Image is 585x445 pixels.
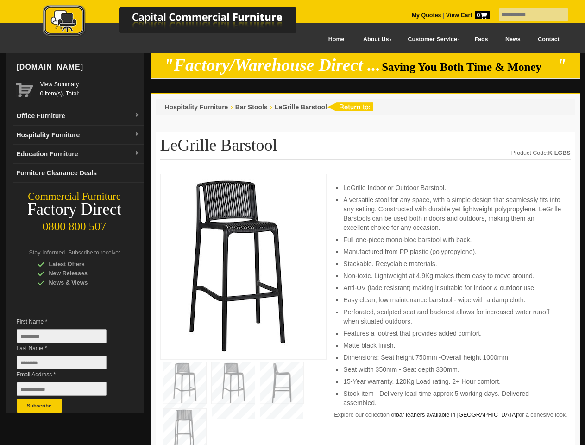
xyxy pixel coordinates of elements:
[40,80,140,89] a: View Summary
[17,356,107,369] input: Last Name *
[165,179,304,352] img: LeGrille Barstool
[475,11,490,19] span: 0
[343,295,561,305] li: Easy clean, low maintenance barstool - wipe with a damp cloth.
[17,317,120,326] span: First Name *
[17,5,341,41] a: Capital Commercial Furniture Logo
[17,5,341,38] img: Capital Commercial Furniture Logo
[557,56,566,75] em: "
[446,12,490,19] strong: View Cart
[6,203,144,216] div: Factory Direct
[343,283,561,292] li: Anti-UV (fade resistant) making it suitable for indoor & outdoor use.
[40,80,140,97] span: 0 item(s), Total:
[343,259,561,268] li: Stackable. Recyclable materials.
[13,107,144,126] a: Office Furnituredropdown
[343,183,561,192] li: LeGrille Indoor or Outdoor Barstool.
[412,12,441,19] a: My Quotes
[29,249,65,256] span: Stay Informed
[160,136,571,160] h1: LeGrille Barstool
[511,148,571,158] div: Product Code:
[353,29,397,50] a: About Us
[17,382,107,396] input: Email Address *
[275,103,327,111] a: LeGrille Barstool
[17,399,62,413] button: Subscribe
[548,150,571,156] strong: K-LGBS
[134,151,140,156] img: dropdown
[13,145,144,164] a: Education Furnituredropdown
[466,29,497,50] a: Faqs
[343,377,561,386] li: 15-Year warranty. 120Kg Load rating. 2+ Hour comfort.
[17,343,120,353] span: Last Name *
[343,341,561,350] li: Matte black finish.
[343,353,561,362] li: Dimensions: Seat height 750mm -Overall height 1000mm
[235,103,268,111] a: Bar Stools
[164,56,380,75] em: "Factory/Warehouse Direct ...
[17,370,120,379] span: Email Address *
[343,307,561,326] li: Perforated, sculpted seat and backrest allows for increased water runoff when situated outdoors.
[529,29,568,50] a: Contact
[382,61,555,73] span: Saving You Both Time & Money
[13,164,144,183] a: Furniture Clearance Deals
[17,329,107,343] input: First Name *
[334,410,570,420] p: Explore our collection of for a cohesive look.
[343,365,561,374] li: Seat width 350mm - Seat depth 330mm.
[230,102,233,112] li: ›
[343,329,561,338] li: Features a footrest that provides added comfort.
[343,195,561,232] li: A versatile stool for any space, with a simple design that seamlessly fits into any setting. Cons...
[6,190,144,203] div: Commercial Furniture
[497,29,529,50] a: News
[68,249,120,256] span: Subscribe to receive:
[134,132,140,137] img: dropdown
[327,102,373,111] img: return to
[6,216,144,233] div: 0800 800 507
[343,247,561,256] li: Manufactured from PP plastic (polypropylene).
[343,235,561,244] li: Full one-piece mono-bloc barstool with back.
[38,260,126,269] div: Latest Offers
[343,271,561,280] li: Non-toxic. Lightweight at 4.9Kg makes them easy to move around.
[396,412,517,418] a: bar leaners available in [GEOGRAPHIC_DATA]
[270,102,272,112] li: ›
[13,53,144,81] div: [DOMAIN_NAME]
[38,278,126,287] div: News & Views
[13,126,144,145] a: Hospitality Furnituredropdown
[397,29,465,50] a: Customer Service
[444,12,489,19] a: View Cart0
[38,269,126,278] div: New Releases
[134,113,140,118] img: dropdown
[165,103,228,111] a: Hospitality Furniture
[343,389,561,407] li: Stock item - Delivery lead-time approx 5 working days. Delivered assembled.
